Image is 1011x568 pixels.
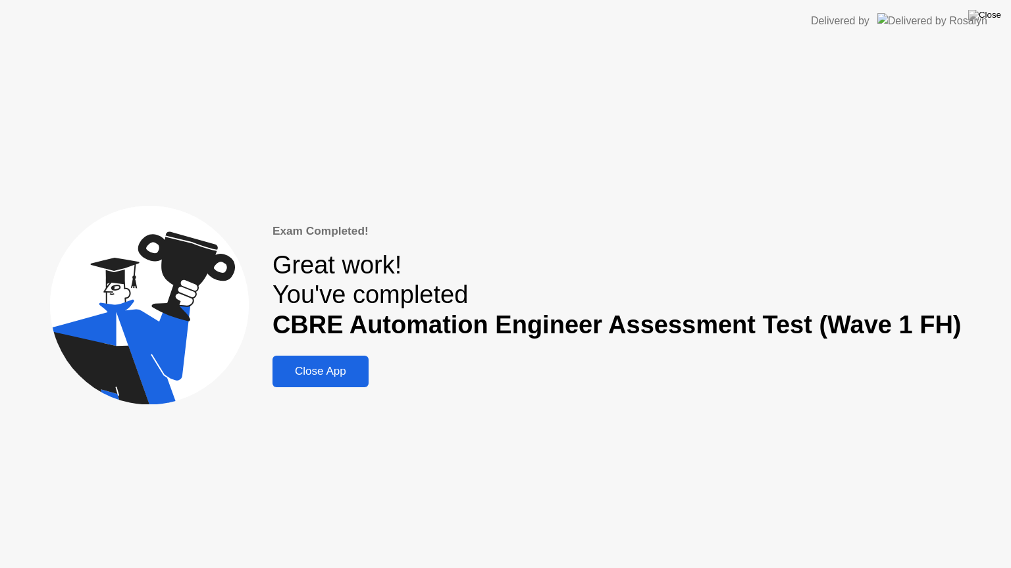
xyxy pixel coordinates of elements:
[272,356,369,387] button: Close App
[811,13,869,29] div: Delivered by
[272,311,962,339] b: CBRE Automation Engineer Assessment Test (Wave 1 FH)
[877,13,987,28] img: Delivered by Rosalyn
[276,365,365,378] div: Close App
[272,250,962,341] div: Great work! You've completed
[968,10,1001,20] img: Close
[272,223,962,240] div: Exam Completed!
